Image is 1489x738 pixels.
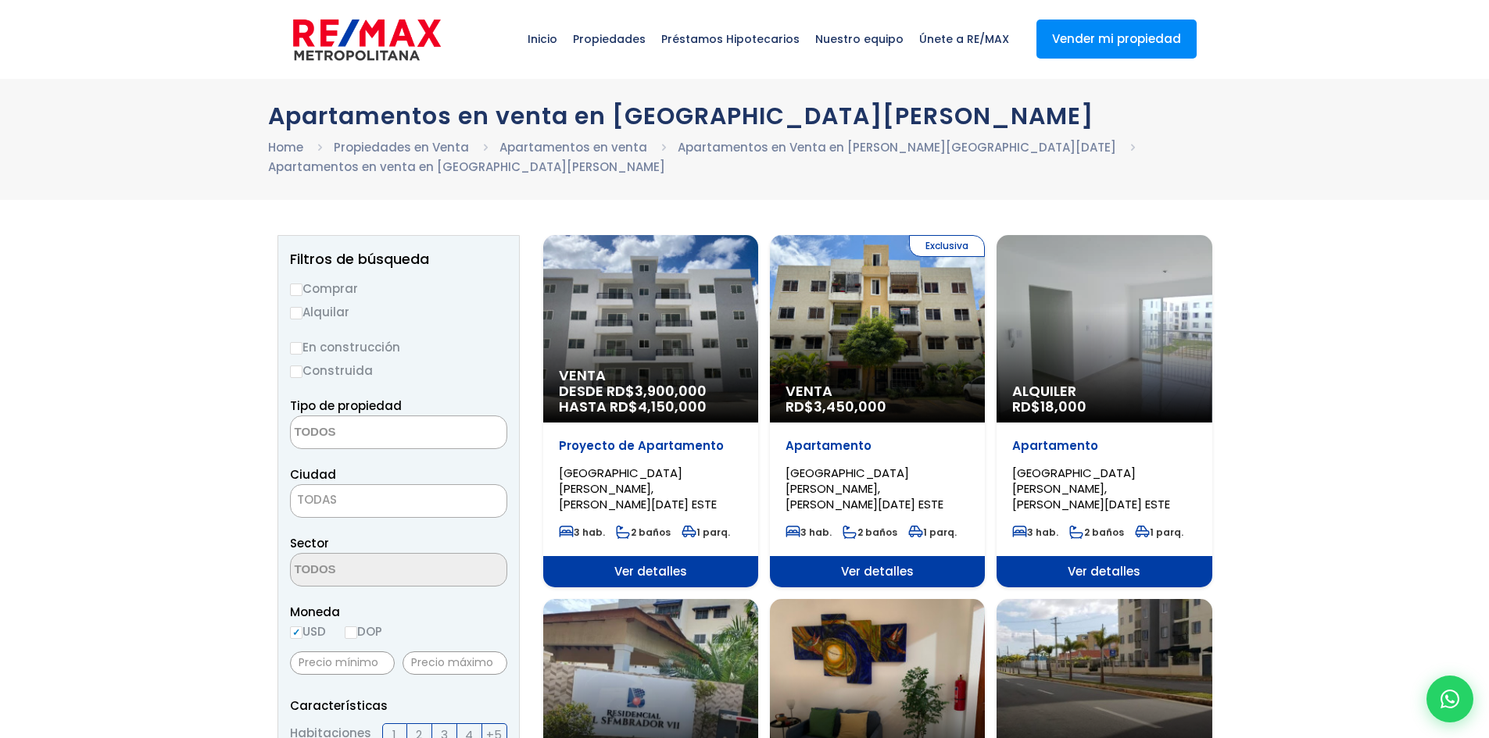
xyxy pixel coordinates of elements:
p: Apartamento [786,438,969,454]
span: 1 parq. [1135,526,1183,539]
span: RD$ [786,397,886,416]
span: RD$ [1012,397,1086,416]
span: DESDE RD$ [559,383,743,415]
span: [GEOGRAPHIC_DATA][PERSON_NAME], [PERSON_NAME][DATE] ESTE [559,465,717,512]
h1: Apartamentos en venta en [GEOGRAPHIC_DATA][PERSON_NAME] [268,102,1222,130]
span: Moneda [290,602,507,622]
img: remax-metropolitana-logo [293,16,441,63]
span: 18,000 [1040,397,1086,416]
span: TODAS [291,489,506,511]
span: 1 parq. [908,526,957,539]
span: Sector [290,535,329,551]
span: 2 baños [1069,526,1124,539]
span: 3 hab. [786,526,832,539]
p: Proyecto de Apartamento [559,438,743,454]
input: Precio máximo [403,651,507,675]
li: Apartamentos en venta en [GEOGRAPHIC_DATA][PERSON_NAME] [268,157,665,176]
span: Venta [786,383,969,399]
p: Características [290,696,507,715]
span: Exclusiva [909,235,985,257]
span: Inicio [520,16,565,62]
span: 3,900,000 [635,381,707,401]
span: Nuestro equipo [807,16,911,62]
input: USD [290,626,302,639]
span: Únete a RE/MAX [911,16,1017,62]
label: En construcción [290,337,507,357]
a: Exclusiva Venta RD$3,450,000 Apartamento [GEOGRAPHIC_DATA][PERSON_NAME], [PERSON_NAME][DATE] ESTE... [770,235,985,587]
label: Comprar [290,279,507,298]
a: Apartamentos en venta [499,139,647,155]
span: Ver detalles [770,556,985,587]
span: 3 hab. [559,526,605,539]
a: Home [268,139,303,155]
span: 1 parq. [682,526,730,539]
span: 2 baños [843,526,897,539]
span: [GEOGRAPHIC_DATA][PERSON_NAME], [PERSON_NAME][DATE] ESTE [786,465,943,512]
textarea: Search [291,554,442,587]
input: Comprar [290,283,302,296]
span: Ver detalles [543,556,758,587]
a: Vender mi propiedad [1036,20,1197,59]
span: Ciudad [290,466,336,483]
span: TODAS [297,491,337,508]
span: Ver detalles [997,556,1212,587]
span: 4,150,000 [638,397,707,416]
input: DOP [345,626,357,639]
a: Venta DESDE RD$3,900,000 HASTA RD$4,150,000 Proyecto de Apartamento [GEOGRAPHIC_DATA][PERSON_NAME... [543,235,758,587]
a: Apartamentos en Venta en [PERSON_NAME][GEOGRAPHIC_DATA][DATE] [678,139,1116,155]
input: Construida [290,365,302,378]
span: Venta [559,368,743,383]
label: Construida [290,361,507,380]
label: DOP [345,622,382,641]
span: TODAS [290,484,507,518]
a: Alquiler RD$18,000 Apartamento [GEOGRAPHIC_DATA][PERSON_NAME], [PERSON_NAME][DATE] ESTE 3 hab. 2 ... [997,235,1212,587]
a: Propiedades en Venta [334,139,469,155]
input: En construcción [290,342,302,355]
label: Alquilar [290,302,507,322]
span: Préstamos Hipotecarios [653,16,807,62]
span: 2 baños [616,526,671,539]
span: Alquiler [1012,383,1196,399]
span: 3,450,000 [814,397,886,416]
p: Apartamento [1012,438,1196,454]
span: HASTA RD$ [559,399,743,415]
span: Tipo de propiedad [290,398,402,414]
span: [GEOGRAPHIC_DATA][PERSON_NAME], [PERSON_NAME][DATE] ESTE [1012,465,1170,512]
span: 3 hab. [1012,526,1058,539]
label: USD [290,622,326,641]
input: Precio mínimo [290,651,395,675]
h2: Filtros de búsqueda [290,251,507,267]
textarea: Search [291,416,442,450]
span: Propiedades [565,16,653,62]
input: Alquilar [290,307,302,319]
